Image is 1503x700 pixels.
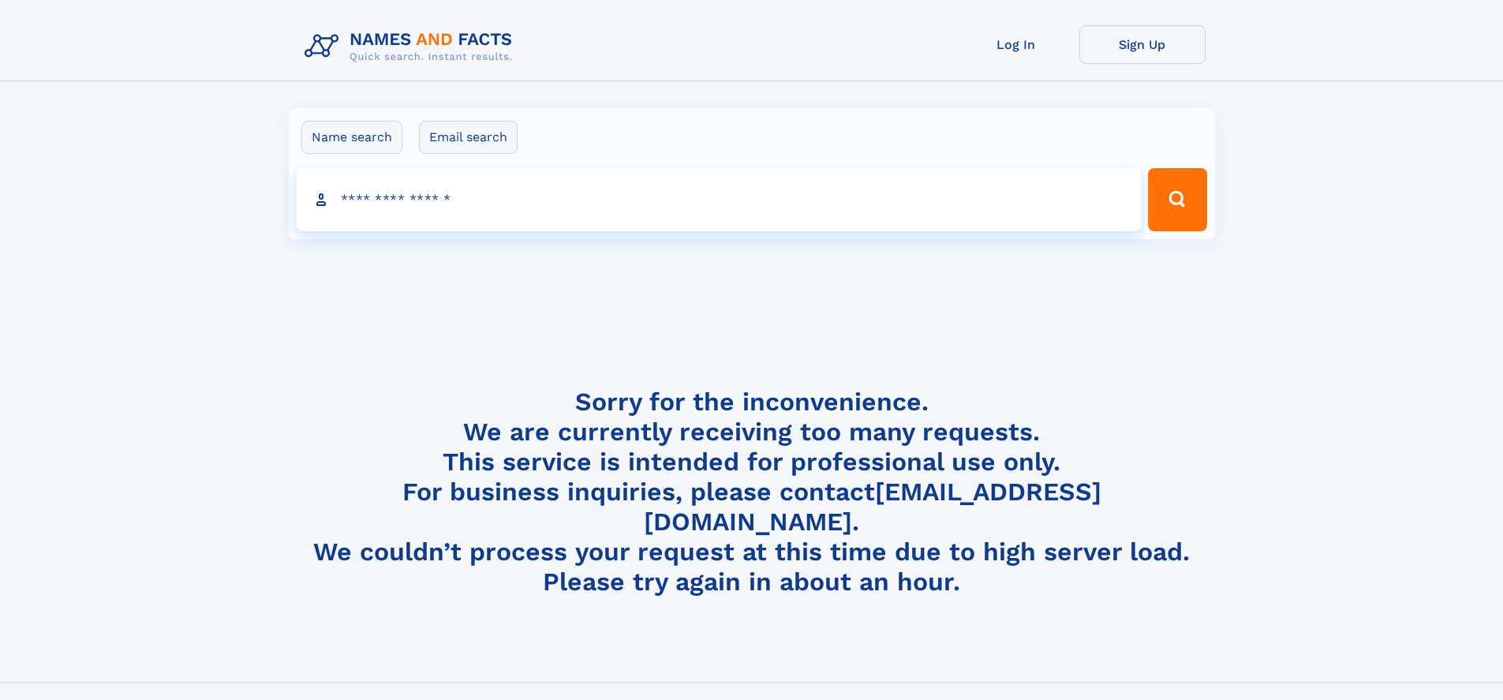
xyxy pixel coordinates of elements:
[301,121,402,154] label: Name search
[419,121,518,154] label: Email search
[644,477,1101,537] a: [EMAIL_ADDRESS][DOMAIN_NAME]
[953,25,1079,64] a: Log In
[298,25,525,68] img: Logo Names and Facts
[1148,168,1206,231] button: Search Button
[1079,25,1206,64] a: Sign Up
[298,387,1206,597] h4: Sorry for the inconvenience. We are currently receiving too many requests. This service is intend...
[297,168,1142,231] input: search input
